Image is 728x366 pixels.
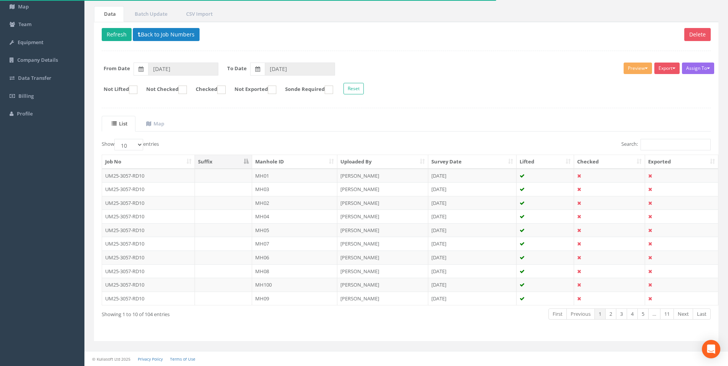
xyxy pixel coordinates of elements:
input: From Date [148,63,218,76]
td: MH09 [252,292,337,305]
a: … [648,308,660,320]
td: UM25-3057-RD10 [102,237,195,251]
td: [PERSON_NAME] [337,251,428,264]
span: Data Transfer [18,74,51,81]
label: Checked [188,86,226,94]
td: [PERSON_NAME] [337,209,428,223]
a: Previous [566,308,595,320]
td: UM25-3057-RD10 [102,223,195,237]
span: Company Details [17,56,58,63]
a: 5 [637,308,649,320]
a: Map [136,116,172,132]
label: From Date [104,65,130,72]
uib-tab-heading: List [112,120,127,127]
th: Checked: activate to sort column ascending [574,155,645,169]
span: Team [18,21,31,28]
td: [DATE] [428,278,517,292]
button: Back to Job Numbers [133,28,200,41]
button: Reset [343,83,364,94]
td: UM25-3057-RD10 [102,169,195,183]
td: MH06 [252,251,337,264]
input: To Date [265,63,335,76]
button: Delete [684,28,711,41]
span: Billing [18,92,34,99]
label: Sonde Required [277,86,333,94]
a: Batch Update [125,6,175,22]
span: Equipment [18,39,43,46]
td: UM25-3057-RD10 [102,264,195,278]
td: MH07 [252,237,337,251]
a: Next [674,308,693,320]
td: [PERSON_NAME] [337,169,428,183]
label: Not Exported [227,86,276,94]
td: MH01 [252,169,337,183]
th: Lifted: activate to sort column ascending [517,155,574,169]
a: Last [693,308,711,320]
td: [PERSON_NAME] [337,182,428,196]
button: Assign To [682,63,714,74]
td: UM25-3057-RD10 [102,196,195,210]
td: [DATE] [428,264,517,278]
td: UM25-3057-RD10 [102,292,195,305]
span: Map [18,3,29,10]
label: Search: [621,139,711,150]
td: [DATE] [428,209,517,223]
input: Search: [641,139,711,150]
td: UM25-3057-RD10 [102,278,195,292]
a: Terms of Use [170,356,195,362]
button: Preview [624,63,652,74]
a: First [548,308,567,320]
th: Uploaded By: activate to sort column ascending [337,155,428,169]
td: [PERSON_NAME] [337,223,428,237]
td: [DATE] [428,223,517,237]
td: [DATE] [428,292,517,305]
td: [DATE] [428,169,517,183]
td: [PERSON_NAME] [337,196,428,210]
select: Showentries [114,139,143,150]
div: Showing 1 to 10 of 104 entries [102,308,349,318]
a: 1 [594,308,606,320]
td: MH03 [252,182,337,196]
td: [PERSON_NAME] [337,237,428,251]
td: [DATE] [428,237,517,251]
td: MH08 [252,264,337,278]
a: 2 [605,308,616,320]
a: 3 [616,308,627,320]
label: To Date [227,65,247,72]
td: [DATE] [428,196,517,210]
td: UM25-3057-RD10 [102,251,195,264]
td: [PERSON_NAME] [337,278,428,292]
a: Privacy Policy [138,356,163,362]
uib-tab-heading: Map [146,120,164,127]
a: 4 [627,308,638,320]
button: Refresh [102,28,132,41]
td: MH02 [252,196,337,210]
a: List [102,116,135,132]
div: Open Intercom Messenger [702,340,720,358]
td: MH04 [252,209,337,223]
th: Job No: activate to sort column ascending [102,155,195,169]
td: UM25-3057-RD10 [102,209,195,223]
td: UM25-3057-RD10 [102,182,195,196]
th: Exported: activate to sort column ascending [645,155,718,169]
small: © Kullasoft Ltd 2025 [92,356,130,362]
td: [DATE] [428,182,517,196]
label: Show entries [102,139,159,150]
th: Manhole ID: activate to sort column ascending [252,155,337,169]
td: [PERSON_NAME] [337,264,428,278]
label: Not Lifted [96,86,137,94]
td: MH05 [252,223,337,237]
td: [DATE] [428,251,517,264]
a: 11 [660,308,674,320]
label: Not Checked [139,86,187,94]
a: Data [94,6,124,22]
button: Export [654,63,680,74]
th: Suffix: activate to sort column descending [195,155,253,169]
a: CSV Import [176,6,221,22]
td: MH100 [252,278,337,292]
td: [PERSON_NAME] [337,292,428,305]
th: Survey Date: activate to sort column ascending [428,155,517,169]
span: Profile [17,110,33,117]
